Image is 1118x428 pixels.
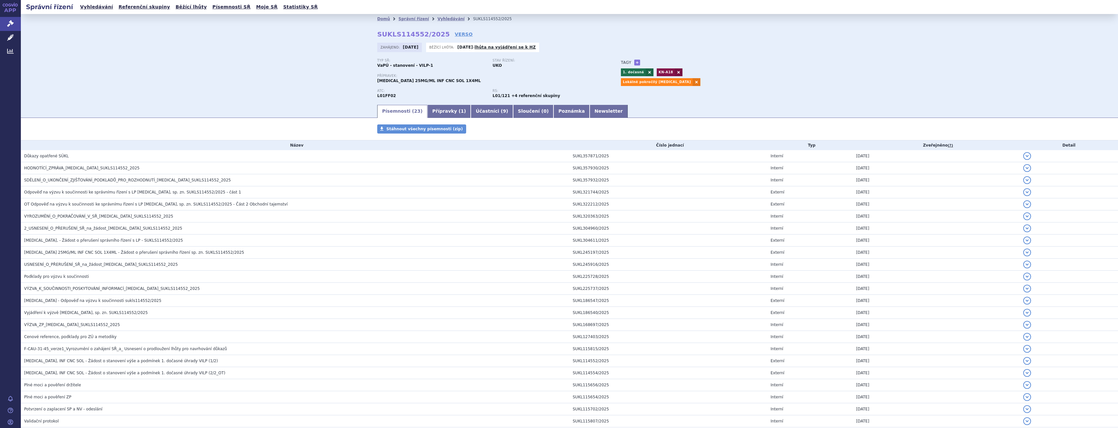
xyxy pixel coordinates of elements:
[427,105,471,118] a: Přípravky (1)
[1020,140,1118,150] th: Detail
[770,190,784,194] span: Externí
[770,274,783,279] span: Interní
[24,322,120,327] span: VÝZVA_ZP_KEYTRUDA_SUKLS114552_2025
[493,59,601,63] p: Stav řízení:
[1023,176,1031,184] button: detail
[377,17,390,21] a: Domů
[24,166,140,170] span: HODNOTÍCÍ_ZPRÁVA_KEYTRUDA_SUKLS114552_2025
[1023,405,1031,413] button: detail
[569,379,767,391] td: SUKL115656/2025
[377,74,608,78] p: Přípravek:
[853,198,1020,210] td: [DATE]
[24,214,173,219] span: VYROZUMĚNÍ_O_POKRAČOVÁNÍ_V_SŘ_KEYTRUDA_SUKLS114552_2025
[853,140,1020,150] th: Zveřejněno
[1023,357,1031,365] button: detail
[770,371,784,375] span: Externí
[543,108,547,114] span: 0
[853,222,1020,235] td: [DATE]
[770,335,783,339] span: Interní
[569,319,767,331] td: SUKL168697/2025
[1023,381,1031,389] button: detail
[770,202,784,207] span: Externí
[853,319,1020,331] td: [DATE]
[24,202,288,207] span: OT Odpověď na výzvu k součinnosti ke správnímu řízení s LP Keytruda, sp. zn. SUKLS114552/2025 - Č...
[493,89,601,93] p: RS:
[493,63,502,68] strong: UKO
[24,262,178,267] span: USNESENÍ_O_PŘERUŠENÍ_SŘ_na_žádost_KEYTRUDA_SUKLS114552_2025
[1023,188,1031,196] button: detail
[210,3,252,11] a: Písemnosti SŘ
[853,247,1020,259] td: [DATE]
[770,419,783,423] span: Interní
[377,105,427,118] a: Písemnosti (23)
[569,259,767,271] td: SUKL245916/2025
[24,419,59,423] span: Validační protokol
[853,271,1020,283] td: [DATE]
[1023,273,1031,280] button: detail
[770,262,783,267] span: Interní
[853,150,1020,162] td: [DATE]
[569,162,767,174] td: SUKL357930/2025
[853,379,1020,391] td: [DATE]
[770,154,783,158] span: Interní
[634,60,640,65] a: +
[503,108,506,114] span: 9
[117,3,172,11] a: Referenční skupiny
[21,140,569,150] th: Název
[377,30,450,38] strong: SUKLS114552/2025
[853,307,1020,319] td: [DATE]
[853,367,1020,379] td: [DATE]
[853,174,1020,186] td: [DATE]
[569,186,767,198] td: SUKL321744/2025
[24,359,218,363] span: KEYTRUDA, INF CNC SOL - Žádost o stanovení výše a podmínek 1. dočasné úhrady VILP (1/2)
[24,274,89,279] span: Podklady pro výzvu k součinnosti
[569,247,767,259] td: SUKL245197/2025
[377,59,486,63] p: Typ SŘ:
[621,78,693,86] a: Lokálně pokročilý [MEDICAL_DATA]
[948,143,953,148] abbr: (?)
[770,359,784,363] span: Externí
[24,226,182,231] span: 2_USNESENÍ_O_PŘERUŠENÍ_SŘ_na_žádost_KEYTRUDA_SUKLS114552_2025
[429,45,456,50] span: Běžící lhůta:
[569,150,767,162] td: SUKL357871/2025
[1023,333,1031,341] button: detail
[770,347,783,351] span: Interní
[174,3,209,11] a: Běžící lhůty
[590,105,628,118] a: Newsletter
[471,105,513,118] a: Účastníci (9)
[473,14,520,24] li: SUKLS114552/2025
[1023,212,1031,220] button: detail
[569,355,767,367] td: SUKL114552/2025
[853,235,1020,247] td: [DATE]
[853,186,1020,198] td: [DATE]
[770,310,784,315] span: Externí
[1023,321,1031,329] button: detail
[767,140,853,150] th: Typ
[1023,285,1031,292] button: detail
[511,93,560,98] strong: +4 referenční skupiny
[569,415,767,427] td: SUKL115807/2025
[657,68,675,76] a: KN-A18
[1023,369,1031,377] button: detail
[24,178,231,182] span: SDĚLENÍ_O_UKONČENÍ_ZJIŠŤOVÁNÍ_PODKLADŮ_PRO_ROZHODNUTÍ_KEYTRUDA_SUKLS114552_2025
[1023,164,1031,172] button: detail
[377,93,396,98] strong: PEMBROLIZUMAB
[24,238,183,243] span: KEYTRUDA, - Žádost o přerušení správního řízení s LP - SUKLS114552/2025
[24,310,148,315] span: Vyjádření k výzvě KEYTRUDA, sp. zn. SUKLS114552/2025
[1023,261,1031,268] button: detail
[770,178,783,182] span: Interní
[21,2,78,11] h2: Správní řízení
[380,45,401,50] span: Zahájeno:
[853,415,1020,427] td: [DATE]
[569,343,767,355] td: SUKL115815/2025
[281,3,320,11] a: Statistiky SŘ
[853,343,1020,355] td: [DATE]
[569,222,767,235] td: SUKL304960/2025
[853,210,1020,222] td: [DATE]
[493,93,510,98] strong: pembrolizumab
[403,45,419,50] strong: [DATE]
[569,210,767,222] td: SUKL320363/2025
[24,407,102,411] span: Potvrzení o zaplacení SP a NV - odeslání
[770,383,783,387] span: Interní
[24,286,200,291] span: VÝZVA_K_SOUČINNOSTI_POSKYTOVÁNÍ_INFORMACÍ_KEYTRUDA_SUKLS114552_2025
